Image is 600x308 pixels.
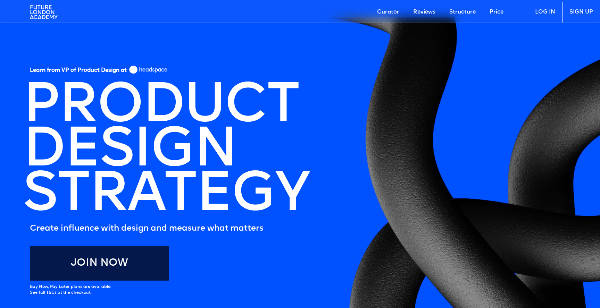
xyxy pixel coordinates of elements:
[562,2,600,23] a: SIGN UP
[406,2,442,23] a: Reviews
[528,2,562,23] a: LOG IN
[442,2,483,23] a: Structure
[23,85,309,218] h1: PRODUCT DESIGN STRATEGY
[30,246,169,281] a: Join Now
[483,2,510,23] a: Price
[30,67,127,76] h5: Learn from VP of Product Design at
[30,222,309,236] h5: Create influence with design and measure what matters
[370,2,406,23] a: Curator
[30,284,111,296] div: Buy Now, Pay Later plans are available. See full T&Cs at the checkout.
